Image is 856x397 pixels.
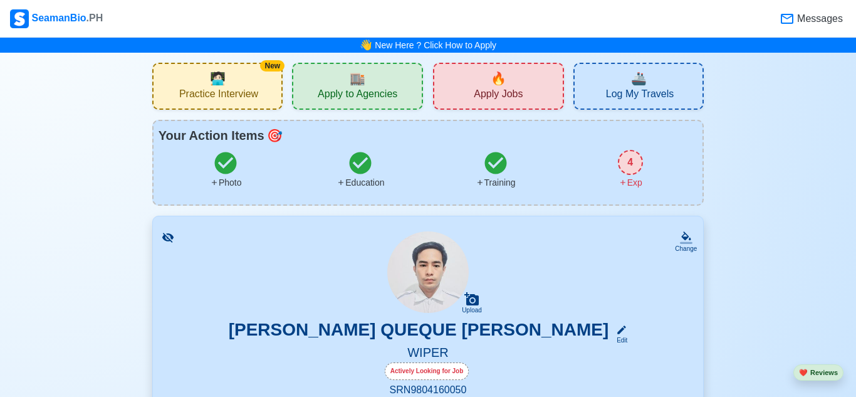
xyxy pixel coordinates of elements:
[795,11,843,26] span: Messages
[10,9,103,28] div: SeamanBio
[159,126,698,145] div: Your Action Items
[618,150,643,175] div: 4
[606,88,674,103] span: Log My Travels
[318,88,397,103] span: Apply to Agencies
[359,37,373,53] span: bell
[260,60,284,71] div: New
[10,9,29,28] img: Logo
[350,69,365,88] span: agencies
[210,176,242,189] div: Photo
[385,363,469,380] div: Actively Looking for Job
[793,364,843,381] button: heartReviews
[619,176,642,189] div: Exp
[474,88,523,103] span: Apply Jobs
[476,176,516,189] div: Training
[168,345,689,363] h5: WIPER
[491,69,506,88] span: new
[611,336,627,345] div: Edit
[86,13,103,23] span: .PH
[462,307,482,314] div: Upload
[675,244,697,253] div: Change
[210,69,226,88] span: interview
[799,369,808,376] span: heart
[337,176,384,189] div: Education
[229,319,609,345] h3: [PERSON_NAME] QUEQUE [PERSON_NAME]
[267,126,283,145] span: todo
[631,69,647,88] span: travel
[375,40,496,50] a: New Here ? Click How to Apply
[179,88,258,103] span: Practice Interview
